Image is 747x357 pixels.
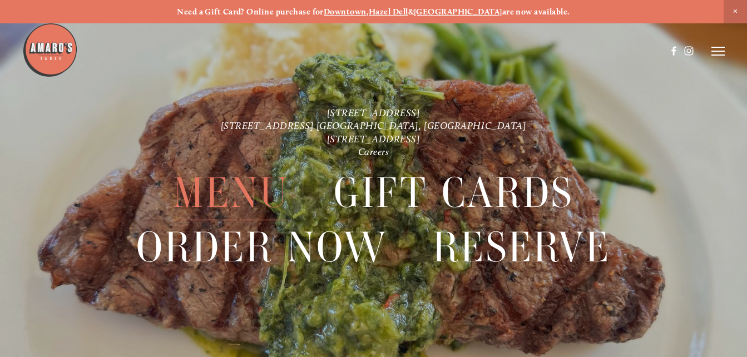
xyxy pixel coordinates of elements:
a: Careers [358,146,389,157]
a: Hazel Dell [369,7,408,17]
a: Reserve [433,220,610,274]
strong: Need a Gift Card? Online purchase for [177,7,324,17]
strong: & [408,7,414,17]
img: Amaro's Table [22,22,78,78]
a: [STREET_ADDRESS] [327,133,421,145]
a: Gift Cards [334,166,574,220]
a: [STREET_ADDRESS] [327,107,421,118]
a: [STREET_ADDRESS] [GEOGRAPHIC_DATA], [GEOGRAPHIC_DATA] [221,120,527,132]
a: [GEOGRAPHIC_DATA] [414,7,502,17]
a: Menu [173,166,289,220]
span: Order Now [136,220,388,275]
strong: are now available. [502,7,570,17]
span: Reserve [433,220,610,275]
a: Order Now [136,220,388,274]
a: Downtown [324,7,367,17]
strong: , [367,7,369,17]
